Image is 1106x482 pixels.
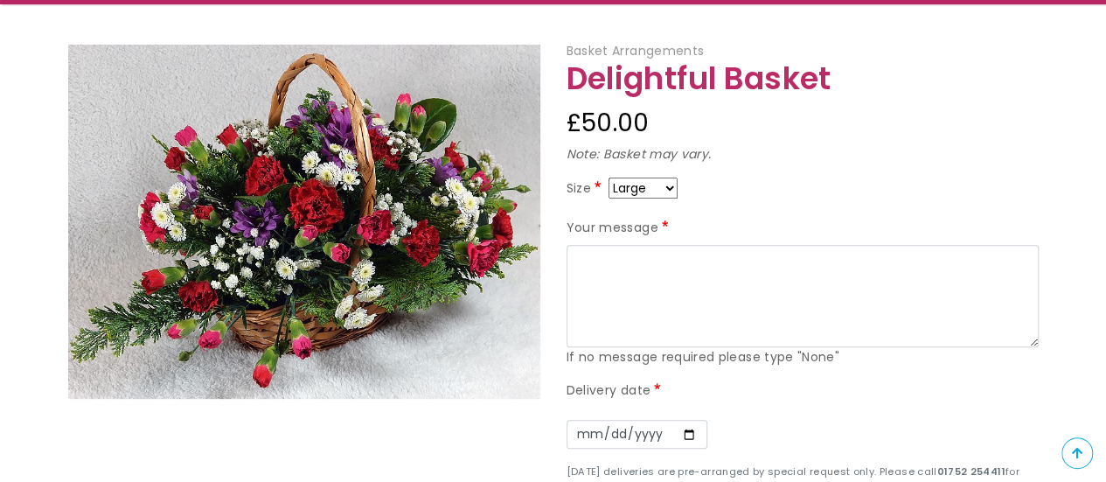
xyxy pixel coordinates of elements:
label: Your message [567,218,672,239]
label: Size [567,178,605,199]
img: Delightful Basket [68,45,540,399]
strong: 01752 254411 [936,465,1005,479]
div: If no message required please type "None" [567,347,1039,368]
h1: Delightful Basket [567,62,1039,96]
span: Basket Arrangements [567,42,705,59]
label: Delivery date [567,381,664,402]
div: £50.00 [567,102,1039,144]
em: Note: Basket may vary. [567,145,712,163]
